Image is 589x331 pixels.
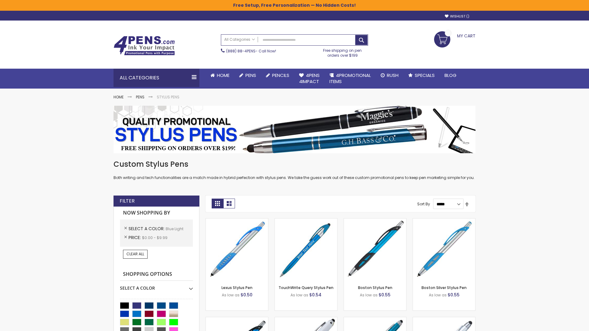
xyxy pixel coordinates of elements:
[445,72,456,78] span: Blog
[344,219,406,281] img: Boston Stylus Pen-Blue - Light
[422,285,467,290] a: Boston Silver Stylus Pen
[275,218,337,223] a: TouchWrite Query Stylus Pen-Blue Light
[379,292,391,298] span: $0.55
[120,281,193,291] div: Select A Color
[376,69,403,82] a: Rush
[206,317,268,322] a: Lexus Metallic Stylus Pen-Blue - Light
[448,292,460,298] span: $0.55
[309,292,321,298] span: $0.54
[241,292,252,298] span: $0.50
[221,285,252,290] a: Lexus Stylus Pen
[429,292,447,298] span: As low as
[129,226,166,232] span: Select A Color
[317,46,368,58] div: Free shipping on pen orders over $199
[120,207,193,219] strong: Now Shopping by
[415,72,435,78] span: Specials
[440,69,461,82] a: Blog
[129,234,142,241] span: Price
[291,292,308,298] span: As low as
[166,226,183,231] span: Blue Light
[206,219,268,281] img: Lexus Stylus Pen-Blue - Light
[226,48,276,54] span: - Call Now!
[294,69,325,89] a: 4Pens4impact
[245,72,256,78] span: Pens
[272,72,289,78] span: Pencils
[126,251,144,257] span: Clear All
[417,201,430,207] label: Sort By
[120,198,135,204] strong: Filter
[261,69,294,82] a: Pencils
[206,218,268,223] a: Lexus Stylus Pen-Blue - Light
[142,235,167,240] span: $0.00 - $9.99
[114,159,475,169] h1: Custom Stylus Pens
[358,285,392,290] a: Boston Stylus Pen
[221,35,258,45] a: All Categories
[234,69,261,82] a: Pens
[413,219,475,281] img: Boston Silver Stylus Pen-Blue - Light
[279,285,333,290] a: TouchWrite Query Stylus Pen
[157,94,179,100] strong: Stylus Pens
[360,292,378,298] span: As low as
[413,218,475,223] a: Boston Silver Stylus Pen-Blue - Light
[114,159,475,181] div: Both writing and tech functionalities are a match made in hybrid perfection with stylus pens. We ...
[344,218,406,223] a: Boston Stylus Pen-Blue - Light
[120,268,193,281] strong: Shopping Options
[275,317,337,322] a: Kimberly Logo Stylus Pens-LT-Blue
[387,72,398,78] span: Rush
[403,69,440,82] a: Specials
[226,48,256,54] a: (888) 88-4PENS
[114,106,475,153] img: Stylus Pens
[114,36,175,55] img: 4Pens Custom Pens and Promotional Products
[329,72,371,85] span: 4PROMOTIONAL ITEMS
[206,69,234,82] a: Home
[413,317,475,322] a: Silver Cool Grip Stylus Pen-Blue - Light
[212,199,223,208] strong: Grid
[325,69,376,89] a: 4PROMOTIONALITEMS
[217,72,229,78] span: Home
[275,219,337,281] img: TouchWrite Query Stylus Pen-Blue Light
[114,94,124,100] a: Home
[224,37,255,42] span: All Categories
[222,292,240,298] span: As low as
[123,250,148,258] a: Clear All
[114,69,199,87] div: All Categories
[299,72,320,85] span: 4Pens 4impact
[136,94,144,100] a: Pens
[445,14,469,19] a: Wishlist
[344,317,406,322] a: Lory Metallic Stylus Pen-Blue - Light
